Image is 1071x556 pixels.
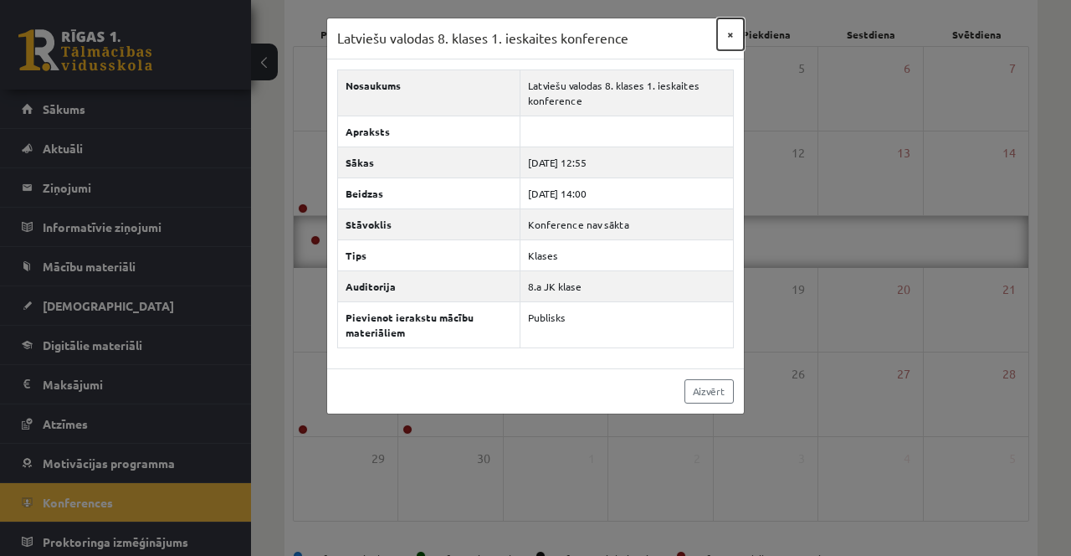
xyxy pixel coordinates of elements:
[338,301,520,347] th: Pievienot ierakstu mācību materiāliem
[338,239,520,270] th: Tips
[520,69,733,116] td: Latviešu valodas 8. klases 1. ieskaites konference
[338,270,520,301] th: Auditorija
[520,301,733,347] td: Publisks
[337,28,628,49] h3: Latviešu valodas 8. klases 1. ieskaites konference
[520,239,733,270] td: Klases
[520,147,733,178] td: [DATE] 12:55
[338,208,520,239] th: Stāvoklis
[338,116,520,147] th: Apraksts
[338,147,520,178] th: Sākas
[684,379,734,404] a: Aizvērt
[338,69,520,116] th: Nosaukums
[717,18,744,50] button: ×
[520,178,733,208] td: [DATE] 14:00
[520,270,733,301] td: 8.a JK klase
[520,208,733,239] td: Konference nav sākta
[338,178,520,208] th: Beidzas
